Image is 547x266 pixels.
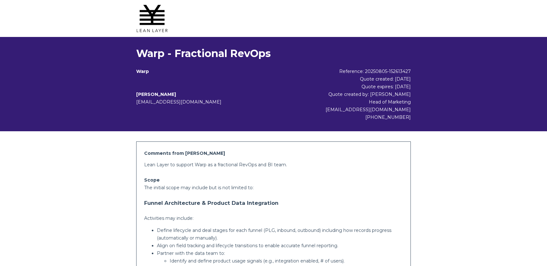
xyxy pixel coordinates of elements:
[157,242,403,249] p: Align on field tracking and lifecycle transitions to enable accurate funnel reporting.
[144,177,160,183] strong: Scope
[157,249,403,257] p: Partner with the data team to:
[136,91,176,97] b: [PERSON_NAME]
[170,257,403,265] p: Identify and define product usage signals (e.g., integration enabled, # of users).
[157,226,403,242] p: Define lifecycle and deal stages for each funnel (PLG, inbound, outbound) including how records p...
[287,75,411,83] div: Quote created: [DATE]
[326,91,411,120] span: Quote created by: [PERSON_NAME] Head of Marketing [EMAIL_ADDRESS][DOMAIN_NAME] [PHONE_NUMBER]
[287,68,411,75] div: Reference: 20250805-152613427
[144,197,403,209] h3: Funnel Architecture & Product Data Integration
[136,47,411,60] h1: Warp - Fractional RevOps
[136,3,168,34] img: Lean Layer
[287,83,411,90] div: Quote expires: [DATE]
[144,161,403,169] p: Lean Layer to support Warp as a fractional RevOps and BI team.
[144,184,403,191] p: The initial scope may include but is not limited to:
[136,68,149,74] b: Warp
[144,149,403,157] h2: Comments from [PERSON_NAME]
[136,99,221,105] span: [EMAIL_ADDRESS][DOMAIN_NAME]
[144,214,403,222] p: Activities may include:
